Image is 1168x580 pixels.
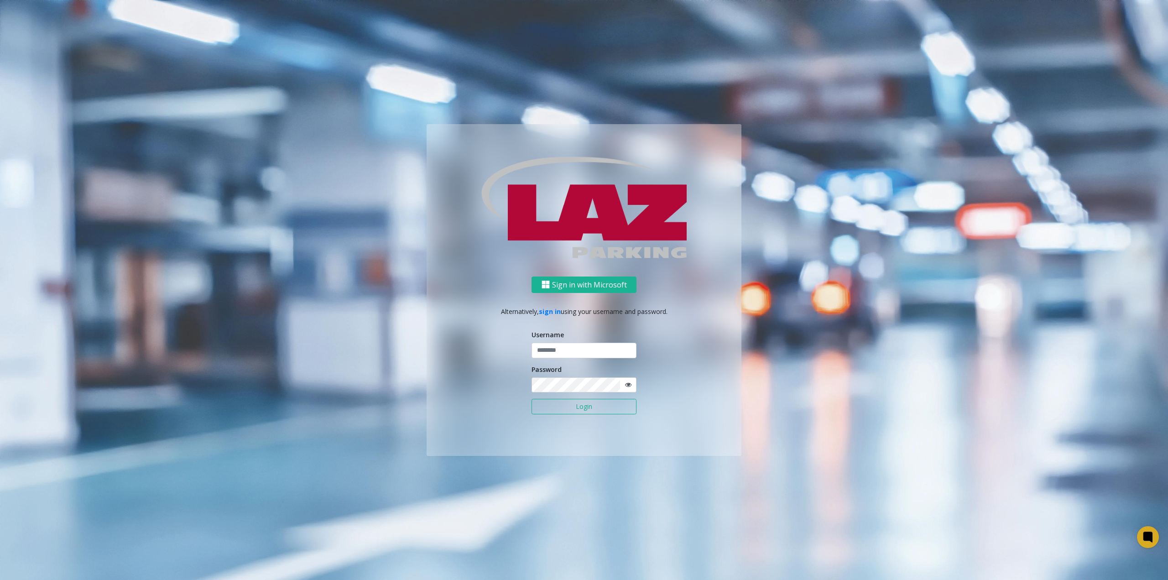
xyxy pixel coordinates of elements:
[532,330,564,340] label: Username
[532,277,636,293] button: Sign in with Microsoft
[539,307,561,316] a: sign in
[532,399,636,414] button: Login
[436,307,732,316] p: Alternatively, using your username and password.
[532,365,562,374] label: Password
